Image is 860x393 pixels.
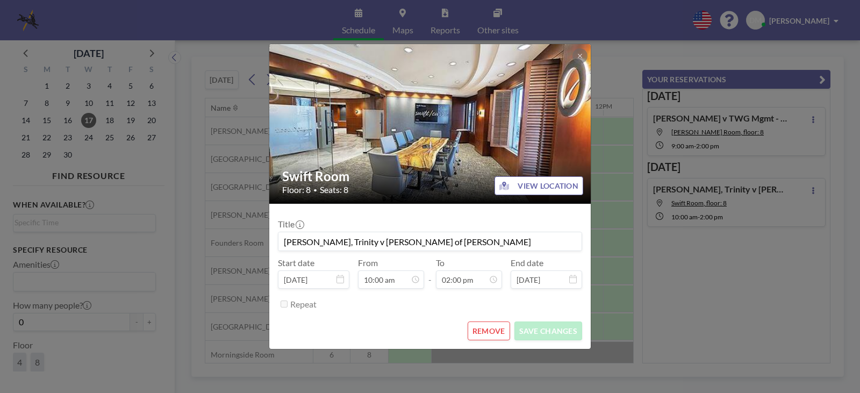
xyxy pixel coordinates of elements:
label: End date [511,258,543,268]
button: SAVE CHANGES [514,321,582,340]
label: Start date [278,258,314,268]
button: REMOVE [468,321,510,340]
button: VIEW LOCATION [494,176,583,195]
span: Seats: 8 [320,184,348,195]
label: Repeat [290,299,317,310]
input: (No title) [278,232,582,251]
span: • [313,186,317,194]
label: From [358,258,378,268]
label: To [436,258,445,268]
span: Floor: 8 [282,184,311,195]
img: 537.jpg [269,3,592,245]
h2: Swift Room [282,168,579,184]
span: - [428,261,432,285]
label: Title [278,219,303,230]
